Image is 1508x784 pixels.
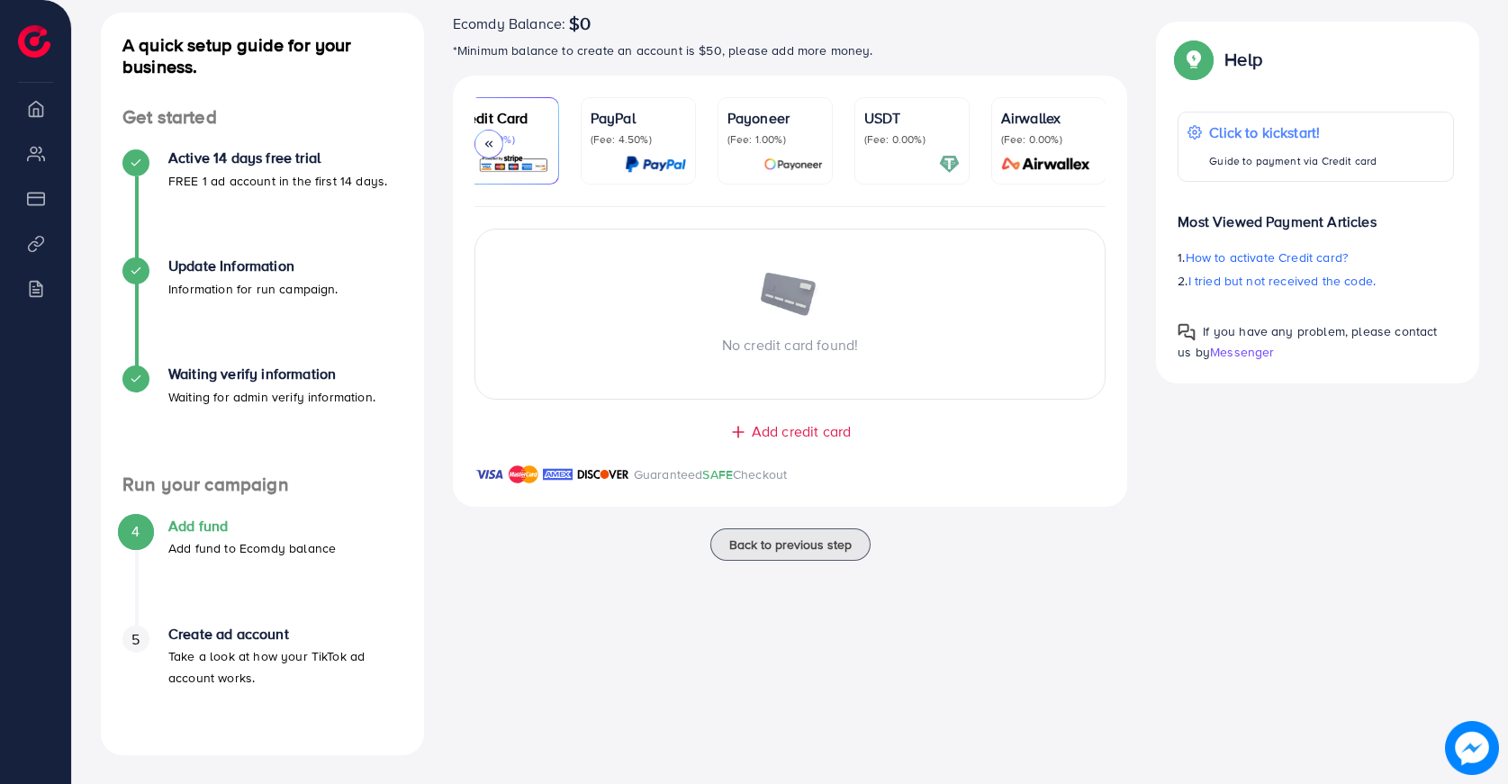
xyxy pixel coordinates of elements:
p: 2. [1178,270,1454,292]
img: image [759,273,822,320]
h4: Update Information [168,257,339,275]
span: Ecomdy Balance: [453,13,565,34]
p: Waiting for admin verify information. [168,386,375,408]
img: card [763,154,823,175]
p: Guide to payment via Credit card [1209,150,1377,172]
h4: Get started [101,106,424,129]
h4: Add fund [168,518,336,535]
h4: Create ad account [168,626,402,643]
img: card [996,154,1097,175]
p: (Fee: 4.00%) [454,132,549,147]
h4: Active 14 days free trial [168,149,387,167]
li: Add fund [101,518,424,626]
p: USDT [864,107,960,129]
img: card [625,154,686,175]
img: Popup guide [1178,323,1196,341]
img: brand [577,464,629,485]
button: Back to previous step [710,528,871,561]
p: (Fee: 0.00%) [1001,132,1097,147]
span: 4 [131,521,140,542]
h4: Waiting verify information [168,365,375,383]
span: $0 [569,13,591,34]
p: Credit Card [454,107,549,129]
span: SAFE [702,465,733,483]
img: card [478,154,549,175]
img: brand [543,464,573,485]
p: Most Viewed Payment Articles [1178,196,1454,232]
span: How to activate Credit card? [1186,248,1348,266]
p: PayPal [591,107,686,129]
li: Waiting verify information [101,365,424,473]
p: 1. [1178,247,1454,268]
p: FREE 1 ad account in the first 14 days. [168,170,387,192]
img: Popup guide [1178,43,1210,76]
h4: A quick setup guide for your business. [101,34,424,77]
span: Add credit card [752,421,851,442]
span: I tried but not received the code. [1188,272,1376,290]
p: Information for run campaign. [168,278,339,300]
img: logo [18,25,50,58]
p: *Minimum balance to create an account is $50, please add more money. [453,40,1128,61]
p: Take a look at how your TikTok ad account works. [168,645,402,689]
p: Payoneer [727,107,823,129]
li: Active 14 days free trial [101,149,424,257]
img: card [939,154,960,175]
p: Airwallex [1001,107,1097,129]
p: (Fee: 1.00%) [727,132,823,147]
p: Guaranteed Checkout [634,464,788,485]
p: Add fund to Ecomdy balance [168,537,336,559]
img: brand [474,464,504,485]
li: Update Information [101,257,424,365]
img: image [1445,721,1499,775]
span: Messenger [1210,343,1274,361]
span: 5 [131,629,140,650]
p: No credit card found! [475,334,1106,356]
span: If you have any problem, please contact us by [1178,322,1437,361]
p: Help [1224,49,1262,70]
span: Back to previous step [729,536,852,554]
img: brand [509,464,538,485]
p: (Fee: 4.50%) [591,132,686,147]
li: Create ad account [101,626,424,734]
p: Click to kickstart! [1209,122,1377,143]
h4: Run your campaign [101,473,424,496]
p: (Fee: 0.00%) [864,132,960,147]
